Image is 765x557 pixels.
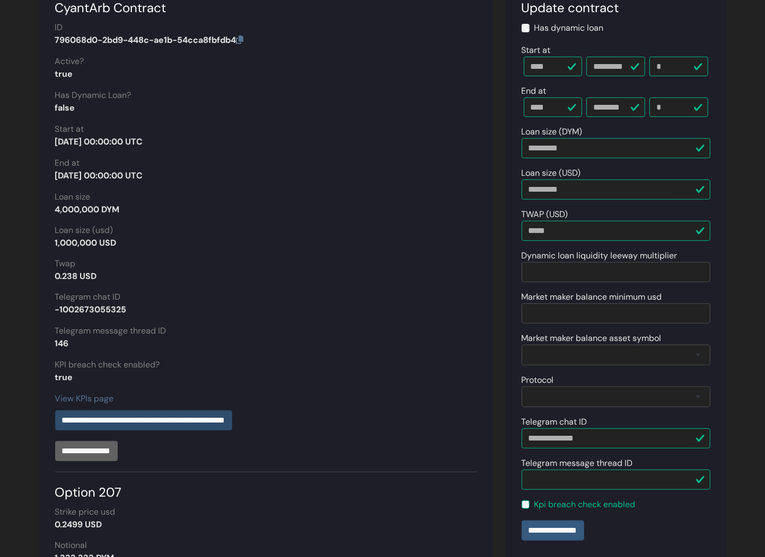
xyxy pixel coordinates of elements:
label: Telegram chat ID [522,416,587,428]
label: Start at [55,123,84,136]
a: View KPIs page [55,393,114,404]
label: Telegram message thread ID [55,325,166,337]
label: Dynamic loan liquidity leeway multiplier [522,249,678,262]
strong: false [55,102,75,113]
strong: 0.238 USD [55,271,97,282]
label: Loan size [55,191,91,203]
label: Loan size (DYM) [522,125,583,138]
strong: 146 [55,338,69,349]
label: Kpi breach check enabled [534,498,636,511]
label: Active? [55,55,84,68]
label: End at [522,85,547,97]
strong: [DATE] 00:00:00 UTC [55,136,143,147]
label: End at [55,157,80,169]
strong: [DATE] 00:00:00 UTC [55,170,143,181]
label: Market maker balance asset symbol [522,332,662,345]
strong: 4,000,000 DYM [55,204,120,215]
label: Loan size (USD) [522,167,581,179]
label: Strike price usd [55,506,116,518]
label: Telegram message thread ID [522,457,633,470]
label: Protocol [522,374,554,387]
label: Has Dynamic Loan? [55,89,131,102]
label: Market maker balance minimum usd [522,291,662,303]
div: Option 207 [55,472,477,502]
label: Notional [55,539,87,552]
strong: -1002673055325 [55,304,127,315]
label: Start at [522,44,551,57]
strong: 0.2499 USD [55,519,102,530]
strong: true [55,372,73,383]
label: Loan size (usd) [55,224,113,237]
strong: true [55,68,73,79]
label: TWAP (USD) [522,208,568,221]
label: ID [55,21,63,34]
label: Twap [55,257,76,270]
label: KPI breach check enabled? [55,358,160,371]
label: Has dynamic loan [534,22,604,34]
strong: 796068d0-2bd9-448c-ae1b-54cca8fbfdb4 [55,34,244,46]
strong: 1,000,000 USD [55,237,117,248]
label: Telegram chat ID [55,291,121,303]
